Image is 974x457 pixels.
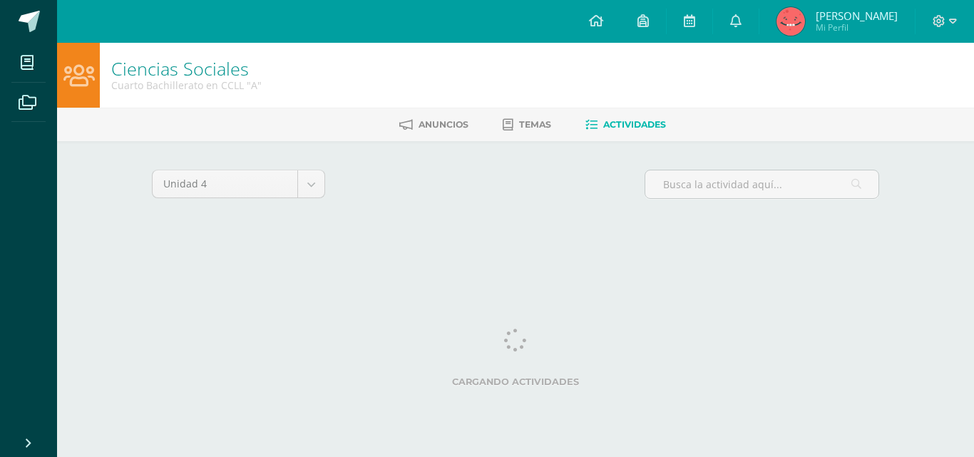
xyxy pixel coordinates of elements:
[152,376,879,387] label: Cargando actividades
[399,113,468,136] a: Anuncios
[111,58,262,78] h1: Ciencias Sociales
[776,7,805,36] img: a5192c1002d3f04563f42b68961735a9.png
[503,113,551,136] a: Temas
[816,9,898,23] span: [PERSON_NAME]
[111,78,262,92] div: Cuarto Bachillerato en CCLL 'A'
[163,170,287,197] span: Unidad 4
[153,170,324,197] a: Unidad 4
[419,119,468,130] span: Anuncios
[645,170,878,198] input: Busca la actividad aquí...
[603,119,666,130] span: Actividades
[816,21,898,34] span: Mi Perfil
[585,113,666,136] a: Actividades
[111,56,249,81] a: Ciencias Sociales
[519,119,551,130] span: Temas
